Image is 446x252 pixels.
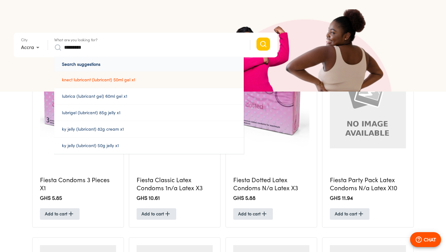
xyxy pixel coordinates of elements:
[40,195,116,202] h2: GHS 5.85
[330,195,406,202] h2: GHS 11.94
[54,72,244,88] a: knect lubricant (lubricant) 50ml gel x1
[233,65,309,148] img: Fiesta Dotted Latex Condoms N/a Latex X3
[54,137,244,154] a: ky jelly (lubricant) 50g jelly x1
[225,57,317,227] a: Fiesta Dotted Latex Condoms N/a Latex X3Fiesta Dotted Latex Condoms N/a Latex X3GHS 5.88Add to cart
[54,88,244,104] a: lubrica (lubricant gel) 60ml gel x1
[335,210,365,218] span: Add to cart
[32,57,124,227] a: Fiesta Condoms 3 Pieces X1Fiesta Condoms 3 Pieces X1GHS 5.85Add to cart
[40,65,116,148] img: Fiesta Condoms 3 Pieces X1
[54,121,244,137] a: ky jelly (lubricant) 82g cream x1
[54,105,244,121] a: lubrigel (lubricant) 85g jelly x1
[21,38,28,42] label: City
[238,210,268,218] span: Add to cart
[410,232,441,247] button: CHAT
[40,176,116,192] h5: Fiesta Condoms 3 Pieces X1
[142,210,171,218] span: Add to cart
[137,195,213,202] h2: GHS 10.61
[45,210,75,218] span: Add to cart
[54,57,244,72] p: Search suggestions
[233,208,273,220] button: Add to cart
[256,38,270,51] button: Search
[21,43,42,52] div: Accra
[137,176,213,192] h5: Fiesta Classic Latex Condoms 1n/a Latex X3
[322,57,414,227] a: Fiesta Party Pack Latex Condoms N/a Latex X10Fiesta Party Pack Latex Condoms N/a Latex X10GHS 11....
[233,176,309,192] h5: Fiesta Dotted Latex Condoms N/a Latex X3
[330,65,406,148] img: Fiesta Party Pack Latex Condoms N/a Latex X10
[330,176,406,192] h5: Fiesta Party Pack Latex Condoms N/a Latex X10
[424,236,436,243] p: CHAT
[330,208,369,220] button: Add to cart
[54,38,98,42] label: What are you looking for?
[137,208,176,220] button: Add to cart
[40,208,80,220] button: Add to cart
[233,195,309,202] h2: GHS 5.88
